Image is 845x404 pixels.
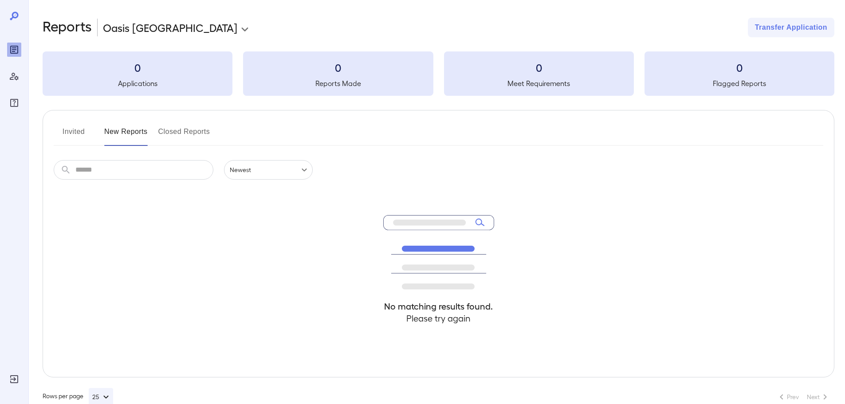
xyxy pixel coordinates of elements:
[43,51,834,96] summary: 0Applications0Reports Made0Meet Requirements0Flagged Reports
[7,69,21,83] div: Manage Users
[772,390,834,404] nav: pagination navigation
[7,372,21,386] div: Log Out
[383,300,494,312] h4: No matching results found.
[444,78,634,89] h5: Meet Requirements
[444,60,634,75] h3: 0
[7,96,21,110] div: FAQ
[645,78,834,89] h5: Flagged Reports
[243,78,433,89] h5: Reports Made
[7,43,21,57] div: Reports
[43,78,232,89] h5: Applications
[43,60,232,75] h3: 0
[645,60,834,75] h3: 0
[224,160,313,180] div: Newest
[383,312,494,324] h4: Please try again
[748,18,834,37] button: Transfer Application
[104,125,148,146] button: New Reports
[158,125,210,146] button: Closed Reports
[103,20,237,35] p: Oasis [GEOGRAPHIC_DATA]
[54,125,94,146] button: Invited
[243,60,433,75] h3: 0
[43,18,92,37] h2: Reports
